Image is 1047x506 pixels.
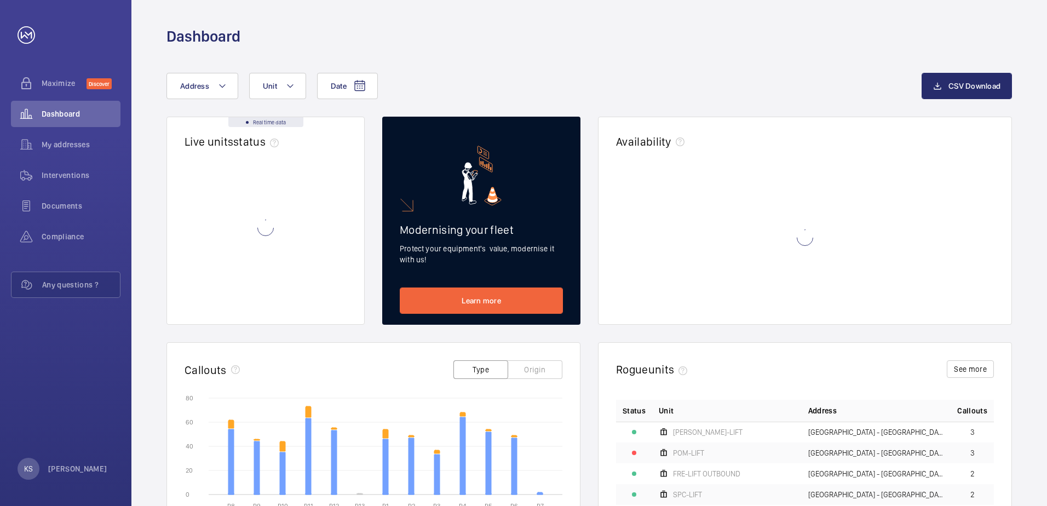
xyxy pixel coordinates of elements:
[970,491,975,498] span: 2
[970,428,975,436] span: 3
[186,467,193,474] text: 20
[317,73,378,99] button: Date
[400,223,563,237] h2: Modernising your fleet
[185,363,227,377] h2: Callouts
[166,73,238,99] button: Address
[48,463,107,474] p: [PERSON_NAME]
[186,442,193,450] text: 40
[616,135,671,148] h2: Availability
[331,82,347,90] span: Date
[42,231,120,242] span: Compliance
[947,360,994,378] button: See more
[970,449,975,457] span: 3
[42,200,120,211] span: Documents
[808,428,945,436] span: [GEOGRAPHIC_DATA] - [GEOGRAPHIC_DATA],
[24,463,33,474] p: KS
[673,449,704,457] span: POM-LIFT
[508,360,562,379] button: Origin
[249,73,306,99] button: Unit
[42,108,120,119] span: Dashboard
[263,82,277,90] span: Unit
[808,470,945,478] span: [GEOGRAPHIC_DATA] - [GEOGRAPHIC_DATA],
[970,470,975,478] span: 2
[186,418,193,426] text: 60
[808,449,945,457] span: [GEOGRAPHIC_DATA] - [GEOGRAPHIC_DATA],
[808,405,837,416] span: Address
[462,146,502,205] img: marketing-card.svg
[400,287,563,314] a: Learn more
[42,170,120,181] span: Interventions
[87,78,112,89] span: Discover
[185,135,283,148] h2: Live units
[166,26,240,47] h1: Dashboard
[180,82,209,90] span: Address
[673,491,702,498] span: SPC-LIFT
[453,360,508,379] button: Type
[42,78,87,89] span: Maximize
[42,139,120,150] span: My addresses
[186,394,193,402] text: 80
[673,428,743,436] span: [PERSON_NAME]-LIFT
[186,491,189,498] text: 0
[228,117,303,127] div: Real time data
[922,73,1012,99] button: CSV Download
[659,405,674,416] span: Unit
[616,363,692,376] h2: Rogue
[42,279,120,290] span: Any questions ?
[648,363,692,376] span: units
[233,135,283,148] span: status
[808,491,945,498] span: [GEOGRAPHIC_DATA] - [GEOGRAPHIC_DATA]
[400,243,563,265] p: Protect your equipment's value, modernise it with us!
[623,405,646,416] p: Status
[957,405,987,416] span: Callouts
[948,82,1000,90] span: CSV Download
[673,470,740,478] span: FRE-LIFT OUTBOUND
